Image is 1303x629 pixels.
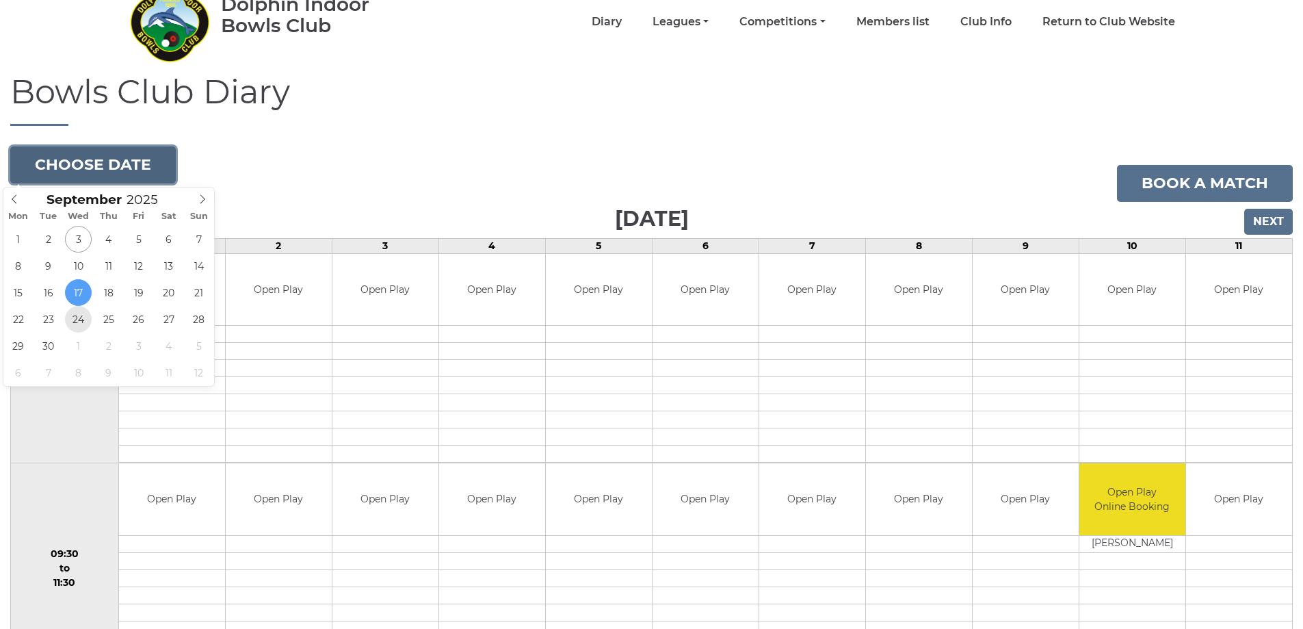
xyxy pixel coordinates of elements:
[10,146,176,183] button: Choose date
[653,463,759,535] td: Open Play
[155,306,182,333] span: September 27, 2025
[155,226,182,253] span: September 6, 2025
[65,226,92,253] span: September 3, 2025
[546,463,652,535] td: Open Play
[3,212,34,221] span: Mon
[95,306,122,333] span: September 25, 2025
[653,254,759,326] td: Open Play
[866,254,972,326] td: Open Play
[34,212,64,221] span: Tue
[125,359,152,386] span: October 10, 2025
[759,463,865,535] td: Open Play
[155,333,182,359] span: October 4, 2025
[35,333,62,359] span: September 30, 2025
[332,238,438,253] td: 3
[856,14,930,29] a: Members list
[592,14,622,29] a: Diary
[5,306,31,333] span: September 22, 2025
[155,359,182,386] span: October 11, 2025
[95,359,122,386] span: October 9, 2025
[1186,254,1292,326] td: Open Play
[185,306,212,333] span: September 28, 2025
[1244,209,1293,235] input: Next
[865,238,972,253] td: 8
[1079,254,1185,326] td: Open Play
[95,253,122,279] span: September 11, 2025
[35,253,62,279] span: September 9, 2025
[5,333,31,359] span: September 29, 2025
[332,254,438,326] td: Open Play
[47,194,122,207] span: Scroll to increment
[185,279,212,306] span: September 21, 2025
[438,238,545,253] td: 4
[652,238,759,253] td: 6
[1079,535,1185,552] td: [PERSON_NAME]
[125,306,152,333] span: September 26, 2025
[35,279,62,306] span: September 16, 2025
[125,333,152,359] span: October 3, 2025
[122,192,175,207] input: Scroll to increment
[65,253,92,279] span: September 10, 2025
[185,333,212,359] span: October 5, 2025
[10,74,1293,126] h1: Bowls Club Diary
[154,212,184,221] span: Sat
[546,254,652,326] td: Open Play
[972,238,1079,253] td: 9
[1079,463,1185,535] td: Open Play Online Booking
[225,238,332,253] td: 2
[119,463,225,535] td: Open Play
[5,226,31,253] span: September 1, 2025
[5,279,31,306] span: September 15, 2025
[226,254,332,326] td: Open Play
[332,463,438,535] td: Open Play
[1186,463,1292,535] td: Open Play
[5,253,31,279] span: September 8, 2025
[1042,14,1175,29] a: Return to Club Website
[65,359,92,386] span: October 8, 2025
[35,226,62,253] span: September 2, 2025
[95,226,122,253] span: September 4, 2025
[185,253,212,279] span: September 14, 2025
[124,212,154,221] span: Fri
[439,254,545,326] td: Open Play
[866,463,972,535] td: Open Play
[973,463,1079,535] td: Open Play
[64,212,94,221] span: Wed
[125,253,152,279] span: September 12, 2025
[125,226,152,253] span: September 5, 2025
[65,306,92,333] span: September 24, 2025
[1079,238,1185,253] td: 10
[35,306,62,333] span: September 23, 2025
[185,226,212,253] span: September 7, 2025
[653,14,709,29] a: Leagues
[973,254,1079,326] td: Open Play
[5,359,31,386] span: October 6, 2025
[95,279,122,306] span: September 18, 2025
[759,254,865,326] td: Open Play
[94,212,124,221] span: Thu
[739,14,825,29] a: Competitions
[184,212,214,221] span: Sun
[35,359,62,386] span: October 7, 2025
[185,359,212,386] span: October 12, 2025
[1117,165,1293,202] a: Book a match
[759,238,865,253] td: 7
[226,463,332,535] td: Open Play
[1185,238,1292,253] td: 11
[95,333,122,359] span: October 2, 2025
[960,14,1012,29] a: Club Info
[125,279,152,306] span: September 19, 2025
[65,279,92,306] span: September 17, 2025
[65,333,92,359] span: October 1, 2025
[155,279,182,306] span: September 20, 2025
[155,253,182,279] span: September 13, 2025
[545,238,652,253] td: 5
[439,463,545,535] td: Open Play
